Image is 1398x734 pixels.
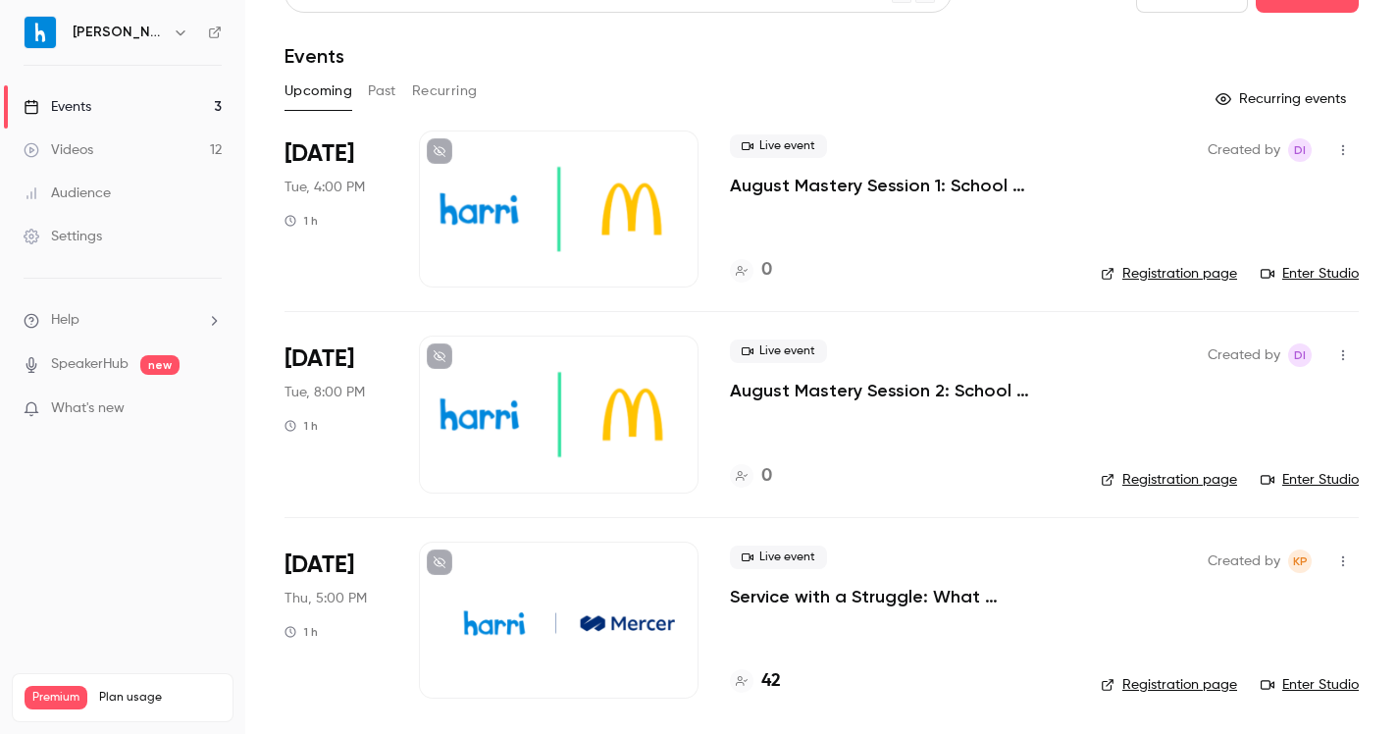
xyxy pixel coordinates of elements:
button: Past [368,76,396,107]
span: Tue, 4:00 PM [285,178,365,197]
div: Videos [24,140,93,160]
div: Settings [24,227,102,246]
span: Created by [1208,550,1280,573]
div: Audience [24,183,111,203]
a: Enter Studio [1261,675,1359,695]
span: Live event [730,340,827,363]
a: Enter Studio [1261,264,1359,284]
li: help-dropdown-opener [24,310,222,331]
a: Enter Studio [1261,470,1359,490]
h4: 0 [761,463,772,490]
span: Dennis Ivanov [1288,343,1312,367]
span: Premium [25,686,87,709]
span: Tue, 8:00 PM [285,383,365,402]
span: 12 [181,712,190,724]
a: August Mastery Session 1: School Calendars [730,174,1069,197]
div: 1 h [285,213,318,229]
span: Help [51,310,79,331]
span: new [140,355,180,375]
a: Registration page [1101,675,1237,695]
div: 1 h [285,418,318,434]
button: Upcoming [285,76,352,107]
span: KP [1293,550,1308,573]
h1: Events [285,44,344,68]
button: Recurring events [1207,83,1359,115]
p: / 300 [181,709,221,727]
h4: 42 [761,668,781,695]
div: Events [24,97,91,117]
a: Service with a Struggle: What Hospitality Can Teach Us About Supporting Frontline Teams [730,585,1069,608]
span: DI [1294,343,1306,367]
span: Thu, 5:00 PM [285,589,367,608]
button: Recurring [412,76,478,107]
p: Videos [25,709,62,727]
span: [DATE] [285,550,354,581]
a: SpeakerHub [51,354,129,375]
span: Live event [730,546,827,569]
a: 0 [730,463,772,490]
a: August Mastery Session 2: School Calendars [730,379,1069,402]
div: 1 h [285,624,318,640]
a: 0 [730,257,772,284]
div: Sep 4 Thu, 11:00 AM (America/New York) [285,542,388,699]
span: Created by [1208,343,1280,367]
a: Registration page [1101,470,1237,490]
span: Created by [1208,138,1280,162]
span: Kate Price [1288,550,1312,573]
iframe: Noticeable Trigger [198,400,222,418]
span: What's new [51,398,125,419]
h6: [PERSON_NAME] [73,23,165,42]
div: Aug 19 Tue, 2:00 PM (America/New York) [285,336,388,493]
a: Registration page [1101,264,1237,284]
div: Aug 19 Tue, 10:00 AM (America/New York) [285,131,388,288]
span: [DATE] [285,138,354,170]
span: Plan usage [99,690,221,706]
span: Live event [730,134,827,158]
img: Harri [25,17,56,48]
a: 42 [730,668,781,695]
span: [DATE] [285,343,354,375]
h4: 0 [761,257,772,284]
span: DI [1294,138,1306,162]
span: Dennis Ivanov [1288,138,1312,162]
